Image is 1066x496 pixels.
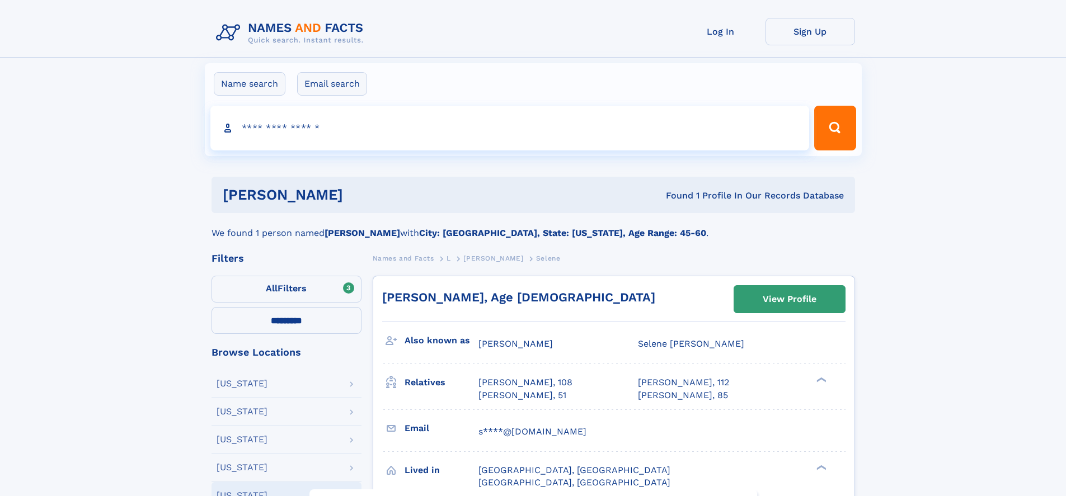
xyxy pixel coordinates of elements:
[325,228,400,238] b: [PERSON_NAME]
[405,373,478,392] h3: Relatives
[478,477,670,488] span: [GEOGRAPHIC_DATA], [GEOGRAPHIC_DATA]
[638,389,728,401] a: [PERSON_NAME], 85
[212,253,361,263] div: Filters
[478,376,572,389] a: [PERSON_NAME], 108
[814,376,827,384] div: ❯
[214,72,285,96] label: Name search
[763,286,816,312] div: View Profile
[478,465,670,475] span: [GEOGRAPHIC_DATA], [GEOGRAPHIC_DATA]
[478,389,566,401] a: [PERSON_NAME], 51
[676,18,766,45] a: Log In
[734,286,845,313] a: View Profile
[478,338,553,349] span: [PERSON_NAME]
[217,407,267,416] div: [US_STATE]
[536,254,561,262] span: Selene
[405,331,478,350] h3: Also known as
[419,228,706,238] b: City: [GEOGRAPHIC_DATA], State: [US_STATE], Age Range: 45-60
[212,213,855,240] div: We found 1 person named with .
[405,461,478,480] h3: Lived in
[447,251,451,265] a: L
[766,18,855,45] a: Sign Up
[814,464,827,471] div: ❯
[447,254,451,262] span: L
[382,290,655,304] a: [PERSON_NAME], Age [DEMOGRAPHIC_DATA]
[266,283,278,294] span: All
[638,376,729,389] a: [PERSON_NAME], 112
[814,106,856,150] button: Search Button
[212,347,361,357] div: Browse Locations
[405,419,478,438] h3: Email
[217,435,267,444] div: [US_STATE]
[463,251,523,265] a: [PERSON_NAME]
[297,72,367,96] label: Email search
[217,463,267,472] div: [US_STATE]
[212,276,361,303] label: Filters
[217,379,267,388] div: [US_STATE]
[210,106,810,150] input: search input
[212,18,373,48] img: Logo Names and Facts
[223,188,505,202] h1: [PERSON_NAME]
[504,190,844,202] div: Found 1 Profile In Our Records Database
[638,338,744,349] span: Selene [PERSON_NAME]
[463,254,523,262] span: [PERSON_NAME]
[373,251,434,265] a: Names and Facts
